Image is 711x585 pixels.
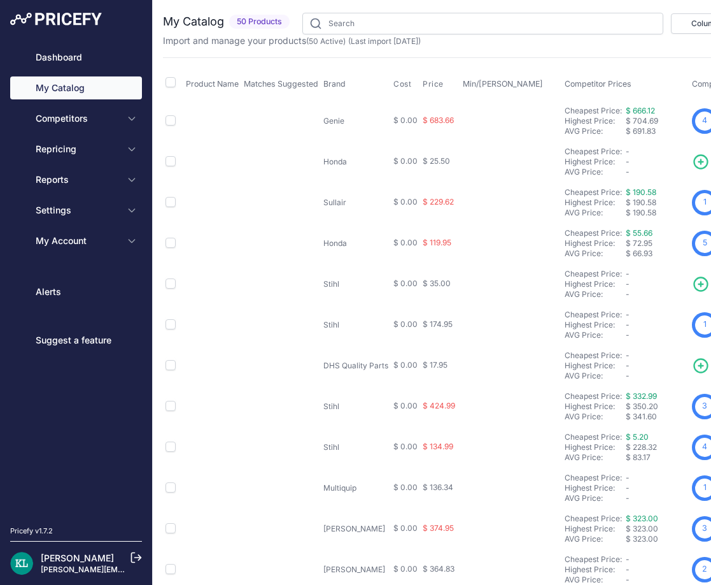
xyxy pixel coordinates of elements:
[10,13,102,25] img: Pricefy Logo
[10,138,142,161] button: Repricing
[565,514,622,523] a: Cheapest Price:
[565,208,626,218] div: AVG Price:
[423,442,453,451] span: $ 134.99
[565,79,631,89] span: Competitor Prices
[36,173,119,186] span: Reports
[229,15,290,29] span: 50 Products
[565,228,622,238] a: Cheapest Price:
[323,483,388,493] p: Multiquip
[626,391,657,401] a: $ 332.99
[393,115,418,125] span: $ 0.00
[626,361,630,370] span: -
[323,79,346,89] span: Brand
[36,235,119,247] span: My Account
[163,34,421,47] p: Import and manage your products
[626,238,652,248] span: $ 72.95
[244,79,318,89] span: Matches Suggested
[626,432,649,442] a: $ 5.20
[323,565,388,575] p: [PERSON_NAME]
[626,198,656,207] span: $ 190.58
[565,483,626,493] div: Highest Price:
[393,238,418,247] span: $ 0.00
[565,116,626,126] div: Highest Price:
[565,279,626,289] div: Highest Price:
[323,238,388,249] p: Honda
[41,552,114,563] a: [PERSON_NAME]
[702,400,707,412] span: 3
[323,198,388,208] p: Sullair
[393,156,418,166] span: $ 0.00
[626,534,687,544] div: $ 323.00
[10,280,142,303] a: Alerts
[626,310,630,319] span: -
[626,575,630,584] span: -
[565,401,626,412] div: Highest Price:
[626,371,630,380] span: -
[626,493,630,503] span: -
[702,115,707,127] span: 4
[565,371,626,381] div: AVG Price:
[565,167,626,177] div: AVG Price:
[626,208,687,218] div: $ 190.58
[423,238,451,247] span: $ 119.95
[626,483,630,493] span: -
[10,46,142,510] nav: Sidebar
[565,452,626,463] div: AVG Price:
[626,554,630,564] span: -
[323,401,388,412] p: Stihl
[565,198,626,208] div: Highest Price:
[323,279,388,289] p: Stihl
[565,126,626,136] div: AVG Price:
[186,79,239,89] span: Product Name
[565,157,626,167] div: Highest Price:
[393,79,414,89] button: Cost
[36,143,119,155] span: Repricing
[702,563,707,575] span: 2
[423,319,453,329] span: $ 174.95
[10,526,53,537] div: Pricefy v1.7.2
[565,350,622,360] a: Cheapest Price:
[10,329,142,352] a: Suggest a feature
[565,391,622,401] a: Cheapest Price:
[702,523,707,535] span: 3
[703,319,707,331] span: 1
[626,330,630,340] span: -
[565,106,622,115] a: Cheapest Price:
[626,228,652,238] a: $ 55.66
[702,441,707,453] span: 4
[393,482,418,492] span: $ 0.00
[423,115,454,125] span: $ 683.66
[36,112,119,125] span: Competitors
[423,278,451,288] span: $ 35.00
[703,237,707,249] span: 5
[565,330,626,340] div: AVG Price:
[423,401,455,410] span: $ 424.99
[393,319,418,329] span: $ 0.00
[565,249,626,259] div: AVG Price:
[393,360,418,370] span: $ 0.00
[626,473,630,482] span: -
[626,289,630,299] span: -
[348,36,421,46] span: (Last import [DATE])
[626,320,630,329] span: -
[626,412,687,422] div: $ 341.60
[565,524,626,534] div: Highest Price:
[565,361,626,371] div: Highest Price:
[423,79,446,89] button: Price
[626,126,687,136] div: $ 691.83
[565,493,626,503] div: AVG Price:
[423,523,454,533] span: $ 374.95
[703,482,707,494] span: 1
[423,360,447,370] span: $ 17.95
[36,204,119,217] span: Settings
[423,79,444,89] span: Price
[10,107,142,130] button: Competitors
[565,534,626,544] div: AVG Price:
[565,575,626,585] div: AVG Price:
[323,116,388,126] p: Genie
[703,196,707,208] span: 1
[565,147,622,156] a: Cheapest Price:
[626,524,658,533] span: $ 323.00
[323,361,388,371] p: DHS Quality Parts
[626,187,656,197] a: $ 190.58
